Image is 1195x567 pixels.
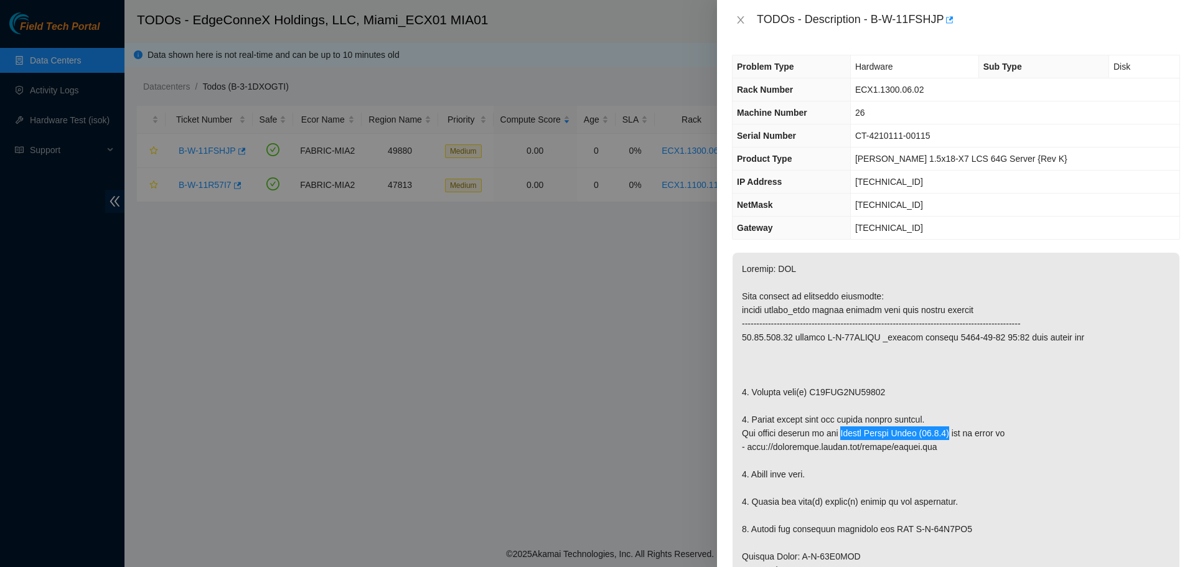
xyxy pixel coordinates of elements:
[737,200,773,210] span: NetMask
[855,85,924,95] span: ECX1.1300.06.02
[737,62,794,72] span: Problem Type
[737,131,796,141] span: Serial Number
[732,14,749,26] button: Close
[855,62,893,72] span: Hardware
[855,177,923,187] span: [TECHNICAL_ID]
[757,10,1180,30] div: TODOs - Description - B-W-11FSHJP
[737,223,773,233] span: Gateway
[737,108,807,118] span: Machine Number
[983,62,1022,72] span: Sub Type
[736,15,746,25] span: close
[855,154,1067,164] span: [PERSON_NAME] 1.5x18-X7 LCS 64G Server {Rev K}
[737,85,793,95] span: Rack Number
[855,108,865,118] span: 26
[855,131,930,141] span: CT-4210111-00115
[855,200,923,210] span: [TECHNICAL_ID]
[737,177,782,187] span: IP Address
[855,223,923,233] span: [TECHNICAL_ID]
[737,154,792,164] span: Product Type
[1113,62,1130,72] span: Disk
